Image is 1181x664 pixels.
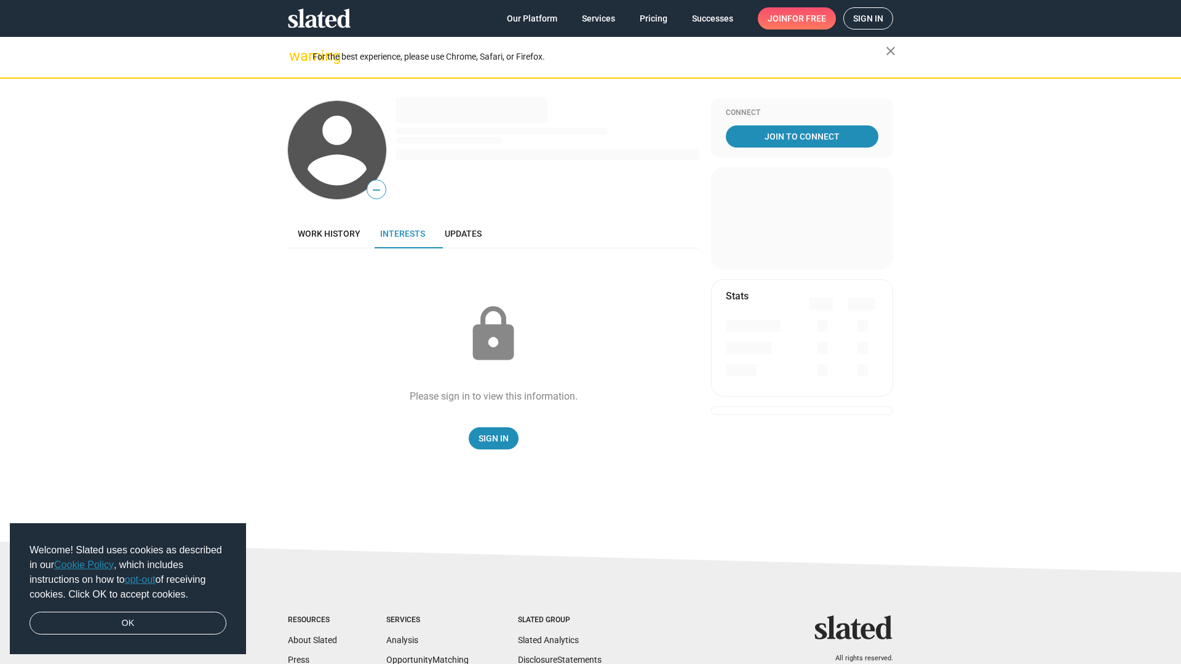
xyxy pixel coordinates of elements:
a: Updates [435,219,491,248]
span: Updates [445,229,482,239]
a: Cookie Policy [54,559,114,570]
mat-icon: close [883,44,898,58]
span: Work history [298,229,360,239]
a: Sign in [843,7,893,30]
span: Pricing [640,7,667,30]
span: Services [582,7,615,30]
a: Pricing [630,7,677,30]
a: Sign In [469,427,519,449]
a: opt-out [125,574,156,585]
span: Our Platform [507,7,557,30]
div: Please sign in to view this information. [410,390,578,403]
div: Connect [726,108,878,118]
span: Successes [692,7,733,30]
div: Slated Group [518,615,602,625]
div: Resources [288,615,337,625]
a: Joinfor free [758,7,836,30]
div: Services [386,615,469,625]
a: Services [572,7,625,30]
a: Join To Connect [726,125,878,148]
a: Work history [288,219,370,248]
mat-icon: warning [289,49,304,63]
a: Slated Analytics [518,635,579,645]
a: Interests [370,219,435,248]
span: Join [768,7,826,30]
span: for free [787,7,826,30]
span: Sign in [853,8,883,29]
div: For the best experience, please use Chrome, Safari, or Firefox. [312,49,886,65]
a: Our Platform [497,7,567,30]
span: Join To Connect [728,125,876,148]
span: Interests [380,229,425,239]
a: Analysis [386,635,418,645]
a: About Slated [288,635,337,645]
span: Welcome! Slated uses cookies as described in our , which includes instructions on how to of recei... [30,543,226,602]
mat-icon: lock [463,304,524,365]
span: — [367,182,386,198]
span: Sign In [479,427,509,449]
mat-card-title: Stats [726,290,749,302]
div: cookieconsent [10,523,246,655]
a: Successes [682,7,743,30]
a: dismiss cookie message [30,612,226,635]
